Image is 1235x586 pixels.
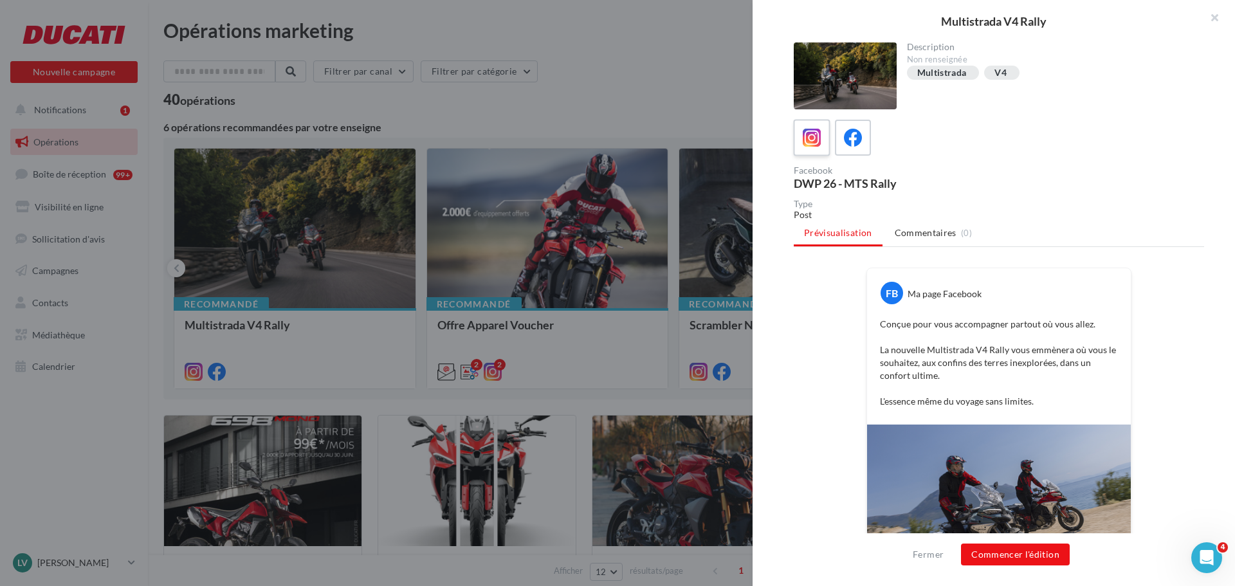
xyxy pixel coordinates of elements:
span: Commentaires [895,226,956,239]
div: Post [794,208,1204,221]
span: (0) [961,228,972,238]
div: FB [881,282,903,304]
div: Non renseignée [907,54,1194,66]
div: V4 [994,68,1007,78]
div: Description [907,42,1194,51]
span: 4 [1218,542,1228,553]
button: Commencer l'édition [961,544,1070,565]
div: Multistrada V4 Rally [773,15,1214,27]
iframe: Intercom live chat [1191,542,1222,573]
div: Type [794,199,1204,208]
div: Multistrada [917,68,967,78]
div: Facebook [794,166,994,175]
div: DWP 26 - MTS Rally [794,178,994,189]
div: Ma page Facebook [908,288,982,300]
button: Fermer [908,547,949,562]
p: Conçue pour vous accompagner partout où vous allez. La nouvelle Multistrada V4 Rally vous emmèner... [880,318,1118,408]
